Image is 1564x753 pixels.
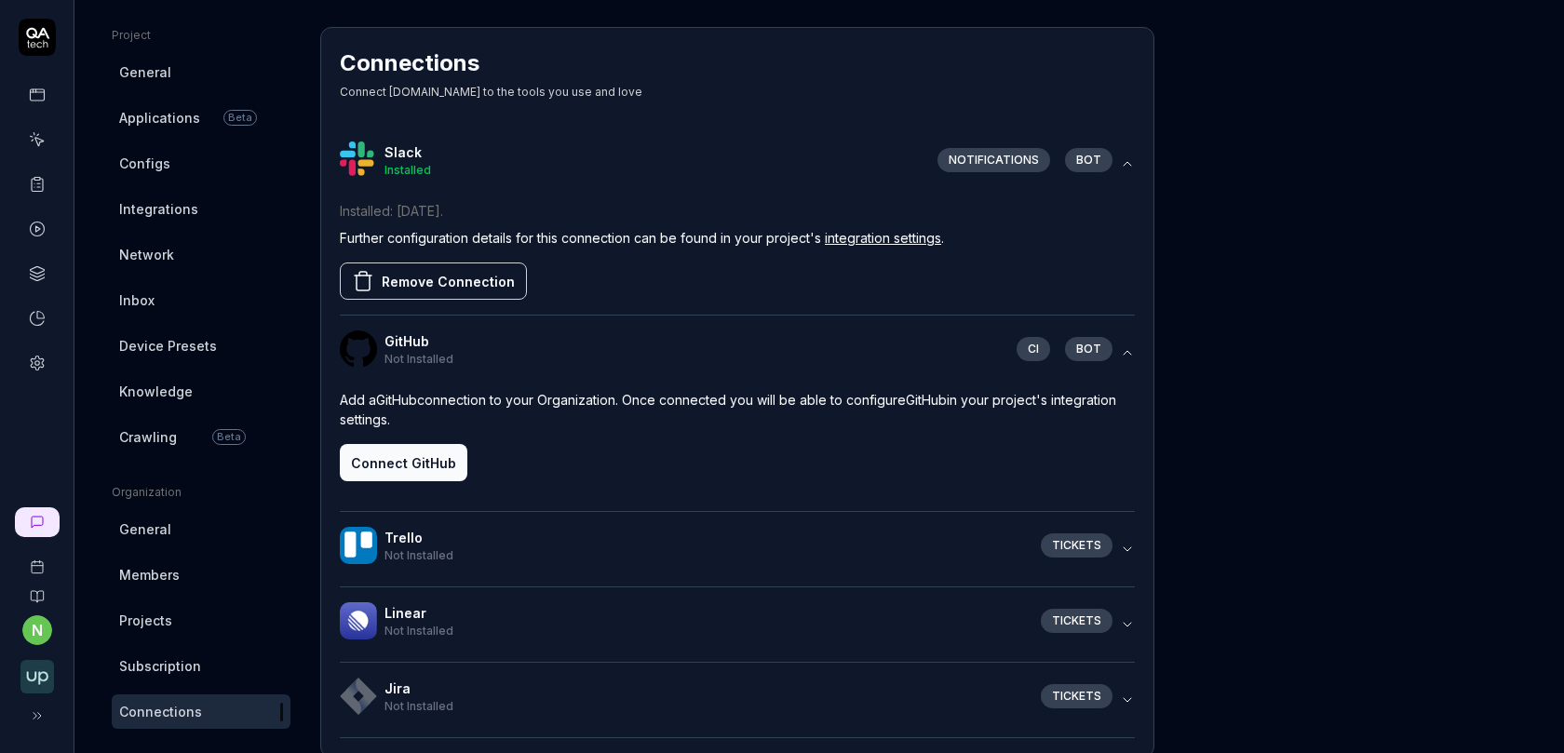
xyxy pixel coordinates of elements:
[112,237,290,272] a: Network
[937,148,1050,172] div: Notifications
[119,290,155,310] span: Inbox
[119,427,177,447] span: Crawling
[15,507,60,537] a: New conversation
[340,262,527,300] button: Remove Connection
[119,656,201,676] span: Subscription
[397,203,440,219] time: [DATE]
[112,603,290,638] a: Projects
[1065,337,1112,361] div: bot
[119,336,217,356] span: Device Presets
[1065,148,1112,172] div: bot
[340,527,377,564] img: Hackoffice
[112,484,290,501] div: Organization
[340,84,642,101] div: Connect [DOMAIN_NAME] to the tools you use and love
[340,663,1135,737] button: HackofficeJiraNot InstalledTickets
[384,528,1026,547] h4: Trello
[119,154,170,173] span: Configs
[1041,533,1112,558] div: Tickets
[340,602,377,639] img: Hackoffice
[384,548,453,562] span: Not Installed
[825,230,941,246] a: integration settings
[384,603,1026,623] h4: Linear
[119,519,171,539] span: General
[112,374,290,409] a: Knowledge
[119,245,174,264] span: Network
[340,127,1135,201] button: HackofficeSlackInstalledNotificationsbot
[7,545,66,574] a: Book a call with us
[112,420,290,454] a: CrawlingBeta
[1041,609,1112,633] div: Tickets
[1041,684,1112,708] div: Tickets
[119,382,193,401] span: Knowledge
[340,390,1135,511] div: HackofficeGitHubNot InstalledCIbot
[340,201,1135,315] div: HackofficeSlackInstalledNotificationsbot
[1017,337,1050,361] div: CI
[119,565,180,585] span: Members
[384,679,1026,698] h4: Jira
[384,352,453,366] span: Not Installed
[112,558,290,592] a: Members
[7,645,66,697] button: Upsales Logo
[112,27,290,44] div: Project
[20,660,54,693] img: Upsales Logo
[340,228,1135,248] p: Further configuration details for this connection can be found in your project's
[340,444,467,481] button: Connect GitHub
[384,699,453,713] span: Not Installed
[112,649,290,683] a: Subscription
[384,142,923,162] h4: Slack
[340,330,377,368] img: Hackoffice
[119,108,200,128] span: Applications
[119,62,171,82] span: General
[340,587,1135,662] button: HackofficeLinearNot InstalledTickets
[223,110,257,126] span: Beta
[384,163,431,177] span: Installed
[941,230,944,246] span: .
[119,199,198,219] span: Integrations
[340,201,1135,221] p: Installed: .
[340,316,1135,390] button: HackofficeGitHubNot InstalledCIbot
[340,47,642,80] h2: Connections
[340,141,377,179] img: Hackoffice
[7,574,66,604] a: Documentation
[119,611,172,630] span: Projects
[340,512,1135,586] button: HackofficeTrelloNot InstalledTickets
[112,146,290,181] a: Configs
[340,390,1135,429] p: Add a GitHub connection to your Organization. Once connected you will be able to configure GitHub...
[112,329,290,363] a: Device Presets
[384,331,1002,351] h4: GitHub
[112,283,290,317] a: Inbox
[340,678,377,715] img: Hackoffice
[119,702,202,721] span: Connections
[112,101,290,135] a: ApplicationsBeta
[112,55,290,89] a: General
[22,615,52,645] button: n
[112,694,290,729] a: Connections
[112,192,290,226] a: Integrations
[212,429,246,445] span: Beta
[384,624,453,638] span: Not Installed
[112,512,290,546] a: General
